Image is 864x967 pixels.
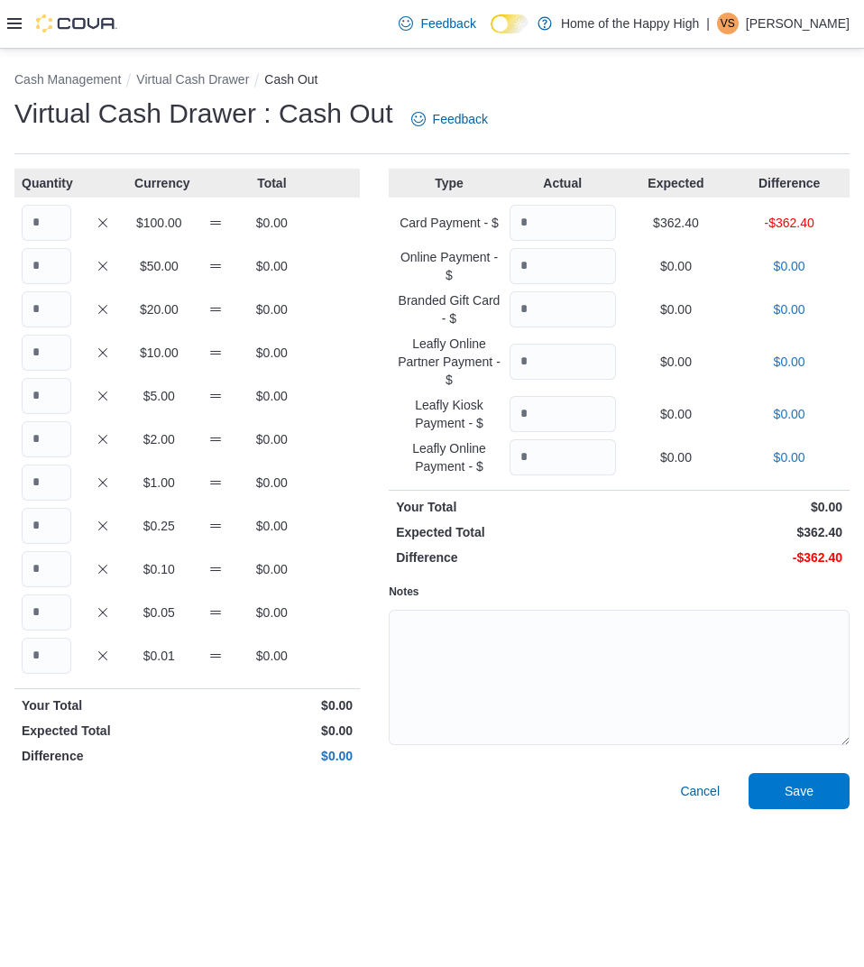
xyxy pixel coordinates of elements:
[510,291,616,327] input: Quantity
[22,594,71,631] input: Quantity
[736,257,842,275] p: $0.00
[22,551,71,587] input: Quantity
[247,214,297,232] p: $0.00
[247,387,297,405] p: $0.00
[510,205,616,241] input: Quantity
[22,174,71,192] p: Quantity
[680,782,720,800] span: Cancel
[623,214,730,232] p: $362.40
[134,647,184,665] p: $0.01
[264,72,317,87] button: Cash Out
[22,421,71,457] input: Quantity
[396,214,502,232] p: Card Payment - $
[510,248,616,284] input: Quantity
[134,300,184,318] p: $20.00
[510,174,616,192] p: Actual
[391,5,483,41] a: Feedback
[404,101,495,137] a: Feedback
[736,405,842,423] p: $0.00
[396,523,615,541] p: Expected Total
[623,448,730,466] p: $0.00
[191,696,354,714] p: $0.00
[247,647,297,665] p: $0.00
[396,548,615,566] p: Difference
[22,291,71,327] input: Quantity
[623,300,730,318] p: $0.00
[134,603,184,622] p: $0.05
[491,14,529,33] input: Dark Mode
[510,439,616,475] input: Quantity
[14,70,850,92] nav: An example of EuiBreadcrumbs
[22,722,184,740] p: Expected Total
[22,378,71,414] input: Quantity
[134,214,184,232] p: $100.00
[14,72,121,87] button: Cash Management
[134,387,184,405] p: $5.00
[134,430,184,448] p: $2.00
[22,638,71,674] input: Quantity
[623,548,842,566] p: -$362.40
[420,14,475,32] span: Feedback
[22,248,71,284] input: Quantity
[623,523,842,541] p: $362.40
[396,335,502,389] p: Leafly Online Partner Payment - $
[134,344,184,362] p: $10.00
[22,205,71,241] input: Quantity
[134,560,184,578] p: $0.10
[721,13,735,34] span: VS
[396,174,502,192] p: Type
[623,174,730,192] p: Expected
[396,396,502,432] p: Leafly Kiosk Payment - $
[433,110,488,128] span: Feedback
[247,257,297,275] p: $0.00
[14,96,393,132] h1: Virtual Cash Drawer : Cash Out
[736,448,842,466] p: $0.00
[247,344,297,362] p: $0.00
[396,439,502,475] p: Leafly Online Payment - $
[746,13,850,34] p: [PERSON_NAME]
[396,291,502,327] p: Branded Gift Card - $
[396,498,615,516] p: Your Total
[736,174,842,192] p: Difference
[706,13,710,34] p: |
[510,396,616,432] input: Quantity
[717,13,739,34] div: Valerie Shoemaker
[510,344,616,380] input: Quantity
[22,508,71,544] input: Quantity
[191,722,354,740] p: $0.00
[623,498,842,516] p: $0.00
[22,335,71,371] input: Quantity
[22,696,184,714] p: Your Total
[736,353,842,371] p: $0.00
[134,474,184,492] p: $1.00
[134,174,184,192] p: Currency
[22,747,184,765] p: Difference
[247,474,297,492] p: $0.00
[673,773,727,809] button: Cancel
[785,782,813,800] span: Save
[396,248,502,284] p: Online Payment - $
[134,517,184,535] p: $0.25
[247,300,297,318] p: $0.00
[623,353,730,371] p: $0.00
[134,257,184,275] p: $50.00
[247,174,297,192] p: Total
[623,257,730,275] p: $0.00
[247,430,297,448] p: $0.00
[247,560,297,578] p: $0.00
[749,773,850,809] button: Save
[136,72,249,87] button: Virtual Cash Drawer
[561,13,699,34] p: Home of the Happy High
[36,14,117,32] img: Cova
[736,214,842,232] p: -$362.40
[736,300,842,318] p: $0.00
[22,465,71,501] input: Quantity
[247,603,297,622] p: $0.00
[247,517,297,535] p: $0.00
[191,747,354,765] p: $0.00
[623,405,730,423] p: $0.00
[389,585,418,599] label: Notes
